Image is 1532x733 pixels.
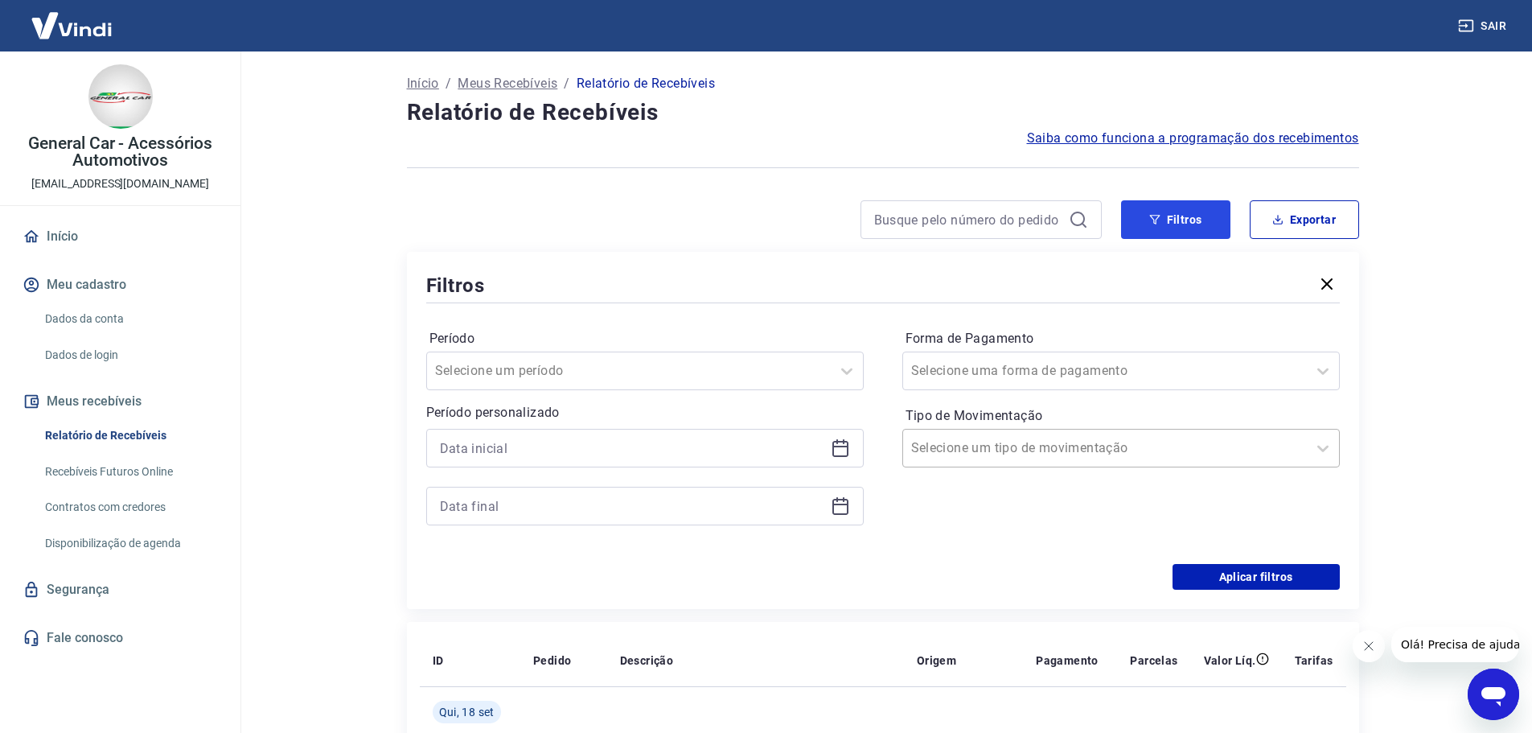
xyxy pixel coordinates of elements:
p: Tarifas [1295,653,1333,669]
p: [EMAIL_ADDRESS][DOMAIN_NAME] [31,175,209,192]
p: Pedido [533,653,571,669]
span: Olá! Precisa de ajuda? [10,11,135,24]
button: Exportar [1250,200,1359,239]
button: Aplicar filtros [1173,564,1340,590]
p: Relatório de Recebíveis [577,74,715,93]
button: Filtros [1121,200,1230,239]
p: Origem [917,653,956,669]
p: Período personalizado [426,403,864,422]
img: 11b132d5-bceb-4858-b07f-6927e83ef3ad.jpeg [88,64,153,129]
input: Data inicial [440,436,824,460]
span: Qui, 18 set [439,704,495,720]
a: Contratos com credores [39,491,221,524]
a: Saiba como funciona a programação dos recebimentos [1027,129,1359,148]
a: Dados da conta [39,303,221,336]
input: Busque pelo número do pedido [874,208,1062,232]
p: / [446,74,451,93]
h4: Relatório de Recebíveis [407,97,1359,129]
input: Data final [440,494,824,518]
iframe: Botão para abrir a janela de mensagens [1468,669,1519,720]
a: Dados de login [39,339,221,372]
p: / [564,74,569,93]
a: Início [407,74,439,93]
h5: Filtros [426,273,486,299]
iframe: Mensagem da empresa [1391,627,1519,662]
p: Parcelas [1130,653,1177,669]
p: Pagamento [1036,653,1099,669]
iframe: Fechar mensagem [1353,630,1385,662]
a: Início [19,219,221,254]
a: Disponibilização de agenda [39,527,221,560]
p: Valor Líq. [1204,653,1256,669]
a: Recebíveis Futuros Online [39,455,221,488]
button: Meu cadastro [19,267,221,303]
img: Vindi [19,1,124,50]
p: Descrição [620,653,674,669]
label: Tipo de Movimentação [906,406,1337,426]
a: Fale conosco [19,620,221,656]
label: Forma de Pagamento [906,329,1337,348]
label: Período [429,329,860,348]
p: ID [433,653,444,669]
button: Sair [1455,11,1513,41]
button: Meus recebíveis [19,384,221,419]
a: Segurança [19,572,221,607]
a: Meus Recebíveis [458,74,557,93]
a: Relatório de Recebíveis [39,419,221,452]
p: General Car - Acessórios Automotivos [13,135,228,169]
